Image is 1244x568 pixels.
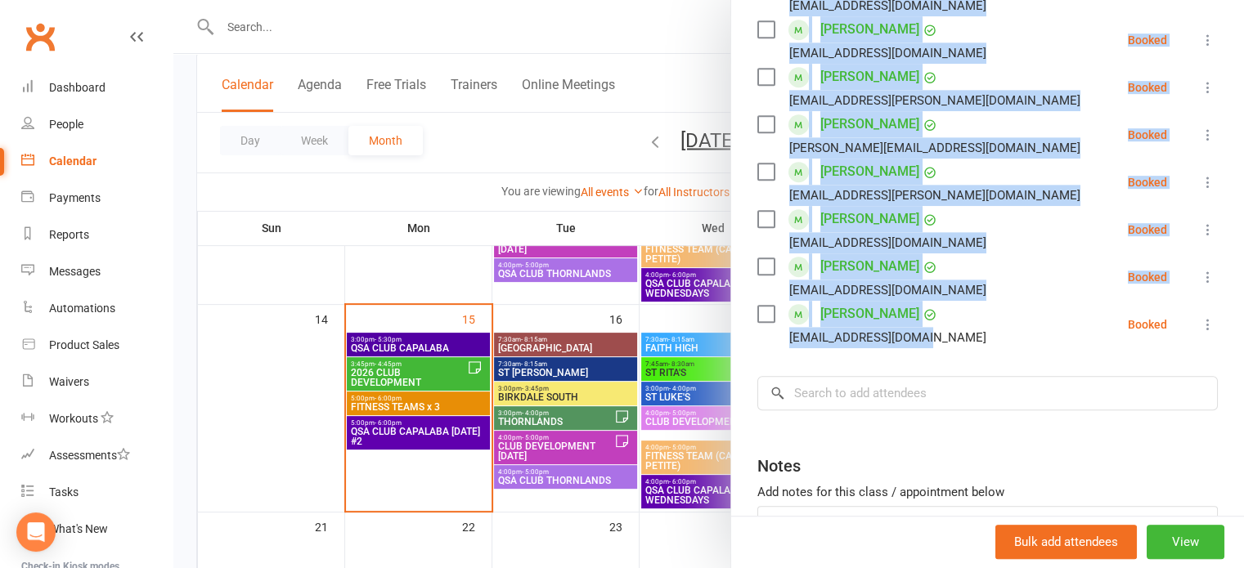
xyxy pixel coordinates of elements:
a: Workouts [21,400,173,437]
a: Clubworx [20,16,61,57]
a: Automations [21,290,173,327]
a: Tasks [21,474,173,511]
div: Booked [1128,34,1167,46]
div: Booked [1128,177,1167,188]
div: Booked [1128,224,1167,235]
button: Bulk add attendees [995,526,1137,560]
a: Messages [21,253,173,290]
div: Product Sales [49,338,119,351]
a: Waivers [21,364,173,400]
a: [PERSON_NAME] [820,253,919,280]
div: Booked [1128,271,1167,283]
div: Notes [757,454,801,477]
div: People [49,118,83,131]
a: Calendar [21,143,173,180]
div: [EMAIL_ADDRESS][PERSON_NAME][DOMAIN_NAME] [789,90,1080,111]
div: Messages [49,265,101,278]
div: Tasks [49,485,79,499]
button: View [1147,526,1224,560]
div: [PERSON_NAME][EMAIL_ADDRESS][DOMAIN_NAME] [789,137,1080,159]
a: Dashboard [21,69,173,106]
div: Booked [1128,82,1167,93]
div: Automations [49,302,115,315]
a: [PERSON_NAME] [820,206,919,232]
div: Open Intercom Messenger [16,512,56,552]
div: [EMAIL_ADDRESS][DOMAIN_NAME] [789,42,986,64]
a: [PERSON_NAME] [820,64,919,90]
div: Add notes for this class / appointment below [757,482,1218,502]
a: People [21,106,173,143]
div: Reports [49,228,89,241]
div: Calendar [49,154,97,168]
div: Booked [1128,319,1167,330]
a: What's New [21,511,173,548]
div: Payments [49,191,101,204]
a: [PERSON_NAME] [820,16,919,42]
a: Payments [21,180,173,217]
div: [EMAIL_ADDRESS][PERSON_NAME][DOMAIN_NAME] [789,185,1080,206]
a: Product Sales [21,327,173,364]
div: What's New [49,522,108,535]
a: Assessments [21,437,173,474]
div: [EMAIL_ADDRESS][DOMAIN_NAME] [789,327,986,348]
a: Reports [21,217,173,253]
div: Dashboard [49,81,106,94]
div: [EMAIL_ADDRESS][DOMAIN_NAME] [789,232,986,253]
div: Assessments [49,449,130,462]
div: Waivers [49,375,89,388]
div: [EMAIL_ADDRESS][DOMAIN_NAME] [789,280,986,301]
input: Search to add attendees [757,376,1218,410]
a: [PERSON_NAME] [820,301,919,327]
a: [PERSON_NAME] [820,159,919,185]
div: Booked [1128,129,1167,141]
div: Workouts [49,412,98,425]
a: [PERSON_NAME] [820,111,919,137]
